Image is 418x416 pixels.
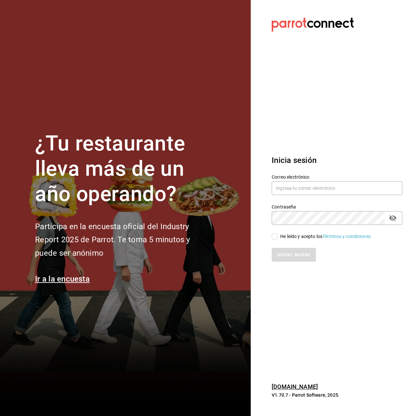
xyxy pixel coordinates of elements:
[387,212,398,224] button: passwordField
[272,392,402,398] p: V1.70.7 - Parrot Software, 2025.
[272,205,402,209] label: Contraseña
[280,233,372,240] div: He leído y acepto los
[322,234,372,239] a: Términos y condiciones.
[35,220,212,260] h2: Participa en la encuesta oficial del Industry Report 2025 de Parrot. Te toma 5 minutos y puede se...
[272,175,402,179] label: Correo electrónico
[35,131,212,207] h1: ¿Tu restaurante lleva más de un año operando?
[35,274,90,284] a: Ir a la encuesta
[272,181,402,195] input: Ingresa tu correo electrónico
[272,154,402,166] h3: Inicia sesión
[272,383,318,390] a: [DOMAIN_NAME]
